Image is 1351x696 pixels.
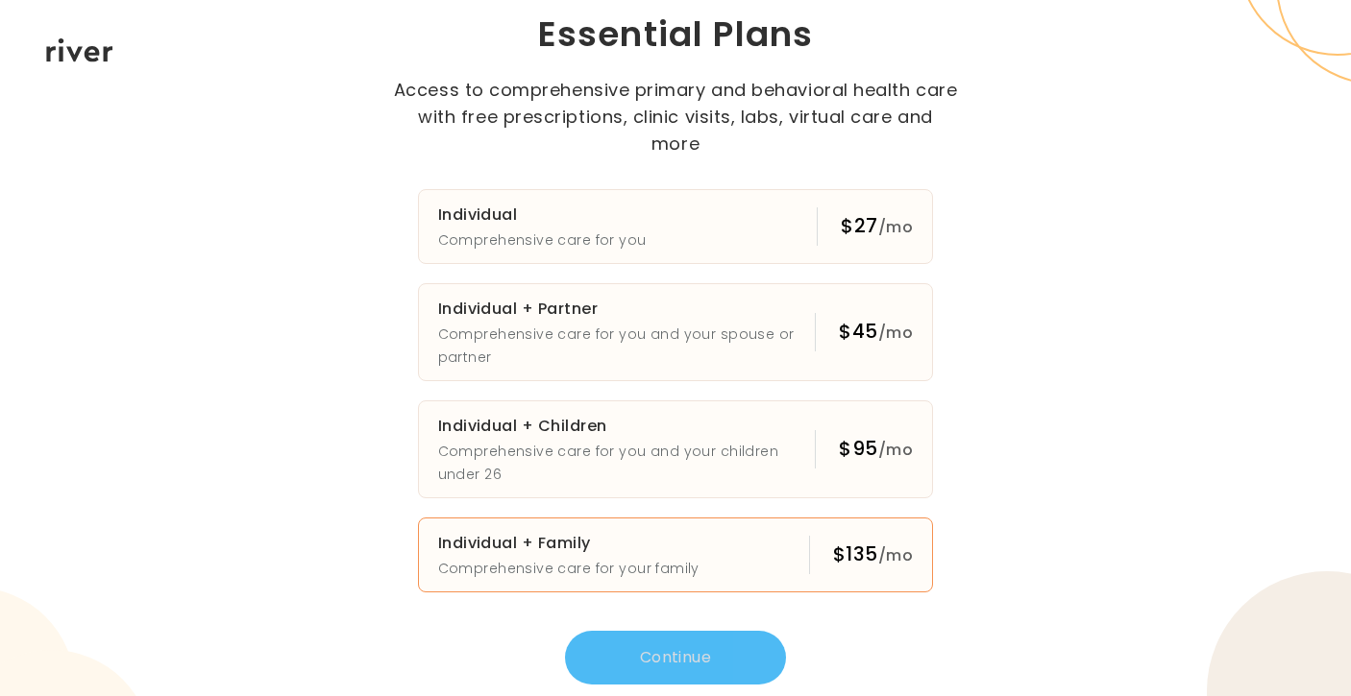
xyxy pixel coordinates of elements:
[438,323,816,369] p: Comprehensive care for you and your spouse or partner
[878,439,913,461] span: /mo
[418,283,934,381] button: Individual + PartnerComprehensive care for you and your spouse or partner$45/mo
[438,202,647,228] h3: Individual
[878,216,913,238] span: /mo
[354,12,998,58] h1: Essential Plans
[878,322,913,344] span: /mo
[418,189,934,264] button: IndividualComprehensive care for you$27/mo
[833,540,913,569] div: $135
[438,440,816,486] p: Comprehensive care for you and your children under 26
[438,530,700,557] h3: Individual + Family
[418,517,934,592] button: Individual + FamilyComprehensive care for your family$135/mo
[841,212,913,241] div: $27
[878,544,913,566] span: /mo
[438,296,816,323] h3: Individual + Partner
[438,413,816,440] h3: Individual + Children
[839,318,913,347] div: $45
[565,631,786,684] button: Continue
[839,435,913,464] div: $95
[438,228,647,252] p: Comprehensive care for you
[438,557,700,580] p: Comprehensive care for your family
[392,77,959,157] p: Access to comprehensive primary and behavioral health care with free prescriptions, clinic visits...
[418,400,934,498] button: Individual + ChildrenComprehensive care for you and your children under 26$95/mo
